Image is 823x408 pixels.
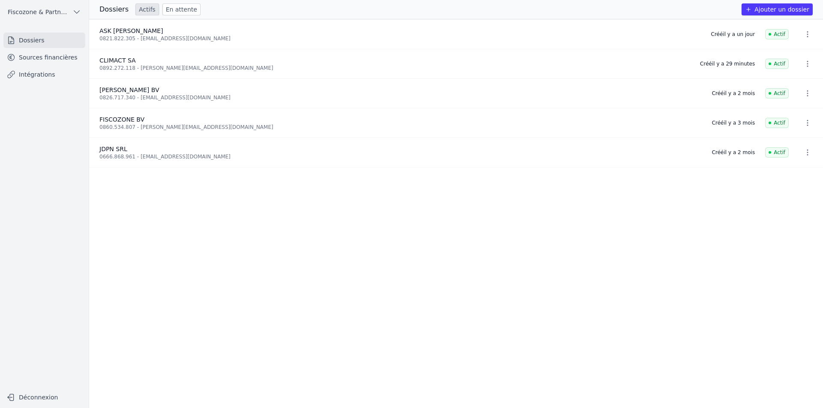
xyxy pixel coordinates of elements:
[3,67,85,82] a: Intégrations
[99,116,144,123] span: FISCOZONE BV
[712,119,755,126] div: Créé il y a 3 mois
[162,3,201,15] a: En attente
[99,146,127,152] span: JDPN SRL
[3,50,85,65] a: Sources financières
[765,118,789,128] span: Actif
[765,29,789,39] span: Actif
[700,60,755,67] div: Créé il y a 29 minutes
[3,5,85,19] button: Fiscozone & Partners BV
[712,149,755,156] div: Créé il y a 2 mois
[99,35,701,42] div: 0821.822.305 - [EMAIL_ADDRESS][DOMAIN_NAME]
[99,124,702,131] div: 0860.534.807 - [PERSON_NAME][EMAIL_ADDRESS][DOMAIN_NAME]
[99,153,702,160] div: 0666.868.961 - [EMAIL_ADDRESS][DOMAIN_NAME]
[99,57,136,64] span: CLIMACT SA
[742,3,813,15] button: Ajouter un dossier
[765,59,789,69] span: Actif
[3,33,85,48] a: Dossiers
[99,27,163,34] span: ASK [PERSON_NAME]
[99,94,702,101] div: 0826.717.340 - [EMAIL_ADDRESS][DOMAIN_NAME]
[135,3,159,15] a: Actifs
[8,8,69,16] span: Fiscozone & Partners BV
[99,4,129,15] h3: Dossiers
[765,147,789,158] span: Actif
[3,390,85,404] button: Déconnexion
[765,88,789,98] span: Actif
[99,86,159,93] span: [PERSON_NAME] BV
[711,31,755,38] div: Créé il y a un jour
[712,90,755,97] div: Créé il y a 2 mois
[99,65,690,71] div: 0892.272.118 - [PERSON_NAME][EMAIL_ADDRESS][DOMAIN_NAME]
